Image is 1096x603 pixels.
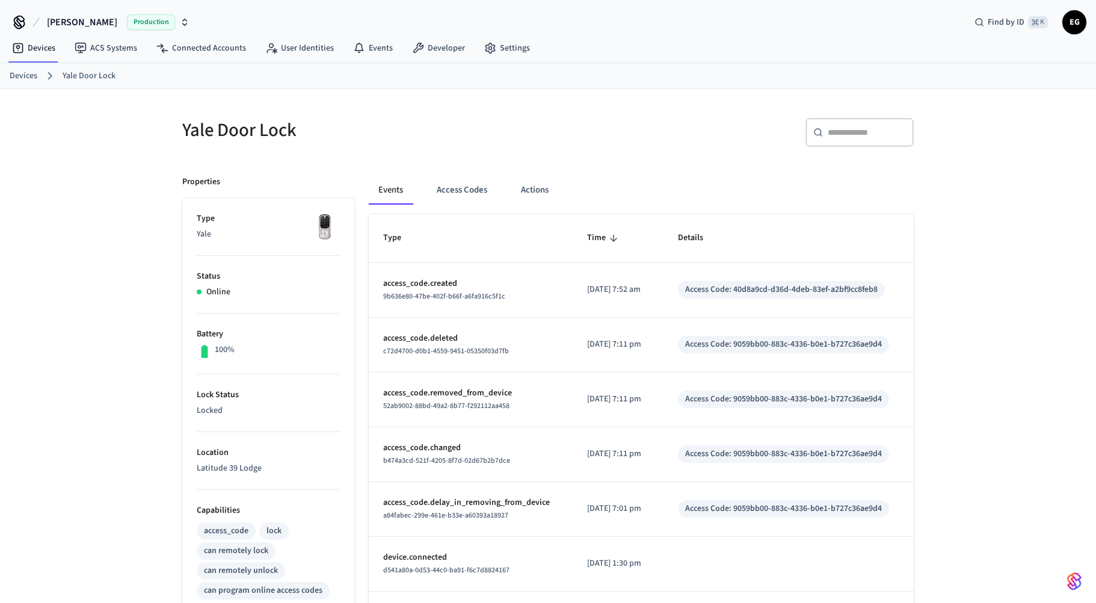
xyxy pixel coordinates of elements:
span: Time [587,229,621,247]
p: Status [197,270,340,283]
span: Production [127,14,175,30]
a: Yale Door Lock [63,70,115,82]
div: Access Code: 40d8a9cd-d36d-4deb-83ef-a2bf9cc8feb8 [685,283,878,296]
p: Locked [197,404,340,417]
img: SeamLogoGradient.69752ec5.svg [1067,572,1082,591]
a: Devices [2,37,65,59]
div: Access Code: 9059bb00-883c-4336-b0e1-b727c36ae9d4 [685,393,882,406]
a: ACS Systems [65,37,147,59]
span: 9b636e80-47be-402f-b66f-a6fa916c5f1c [383,291,505,301]
div: ant example [369,176,914,205]
button: Access Codes [427,176,497,205]
p: [DATE] 7:52 am [587,283,648,296]
p: Latitude 39 Lodge [197,462,340,475]
span: b474a3cd-521f-4205-8f7d-02d67b2b7dce [383,456,510,466]
p: Yale [197,228,340,241]
span: EG [1064,11,1085,33]
p: Online [206,286,230,298]
div: can remotely unlock [204,564,278,577]
p: [DATE] 7:11 pm [587,338,648,351]
div: Access Code: 9059bb00-883c-4336-b0e1-b727c36ae9d4 [685,338,882,351]
span: d541a80a-0d53-44c0-ba91-f6c7d8824167 [383,565,510,575]
div: can remotely lock [204,545,268,557]
p: Location [197,447,340,459]
p: Lock Status [197,389,340,401]
span: 52ab9002-88bd-49a2-8b77-f292112aa458 [383,401,510,411]
a: Events [343,37,402,59]
p: Type [197,212,340,225]
a: Devices [10,70,37,82]
p: access_code.changed [383,442,558,454]
p: [DATE] 7:11 pm [587,393,648,406]
div: access_code [204,525,248,537]
p: [DATE] 7:01 pm [587,502,648,515]
span: ⌘ K [1028,16,1048,28]
p: device.connected [383,551,558,564]
div: Access Code: 9059bb00-883c-4336-b0e1-b727c36ae9d4 [685,502,882,515]
span: [PERSON_NAME] [47,15,117,29]
div: can program online access codes [204,584,322,597]
p: 100% [215,344,235,356]
a: User Identities [256,37,343,59]
p: [DATE] 7:11 pm [587,448,648,460]
span: Type [383,229,417,247]
a: Settings [475,37,540,59]
img: Yale Assure Touchscreen Wifi Smart Lock, Satin Nickel, Front [310,212,340,243]
h5: Yale Door Lock [182,118,541,143]
div: lock [266,525,282,537]
p: access_code.removed_from_device [383,387,558,400]
a: Connected Accounts [147,37,256,59]
span: Details [678,229,719,247]
p: Battery [197,328,340,341]
p: access_code.deleted [383,332,558,345]
span: Find by ID [988,16,1024,28]
p: Properties [182,176,220,188]
span: a84fabec-299e-461e-b33e-a60393a18927 [383,510,508,521]
a: Developer [402,37,475,59]
p: [DATE] 1:30 pm [587,557,648,570]
button: Actions [511,176,558,205]
span: c72d4700-d0b1-4559-9451-05350f03d7fb [383,346,509,356]
button: Events [369,176,413,205]
p: Capabilities [197,504,340,517]
p: access_code.created [383,277,558,290]
div: Access Code: 9059bb00-883c-4336-b0e1-b727c36ae9d4 [685,448,882,460]
button: EG [1062,10,1086,34]
div: Find by ID⌘ K [965,11,1058,33]
p: access_code.delay_in_removing_from_device [383,496,558,509]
